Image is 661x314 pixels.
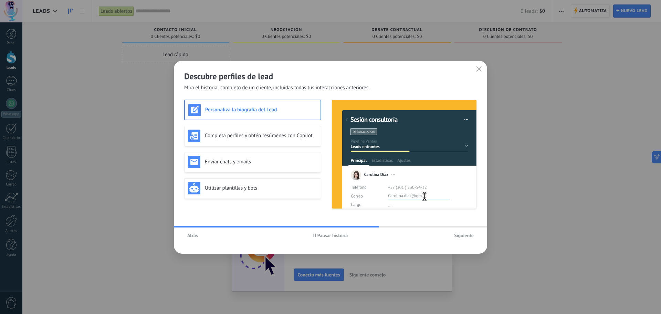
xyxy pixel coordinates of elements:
[310,230,351,241] button: Pausar historia
[184,230,201,241] button: Atrás
[184,71,477,82] h2: Descubre perfiles de lead
[205,159,317,165] h3: Enviar chats y emails
[187,233,198,238] span: Atrás
[205,107,317,113] h3: Personaliza la biografía del Lead
[451,230,477,241] button: Siguiente
[317,233,348,238] span: Pausar historia
[205,185,317,191] h3: Utilizar plantillas y bots
[184,84,369,91] span: Mira el historial completo de un cliente, incluidas todas tus interacciones anteriores.
[454,233,474,238] span: Siguiente
[205,132,317,139] h3: Completa perfiles y obtén resúmenes con Copilot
